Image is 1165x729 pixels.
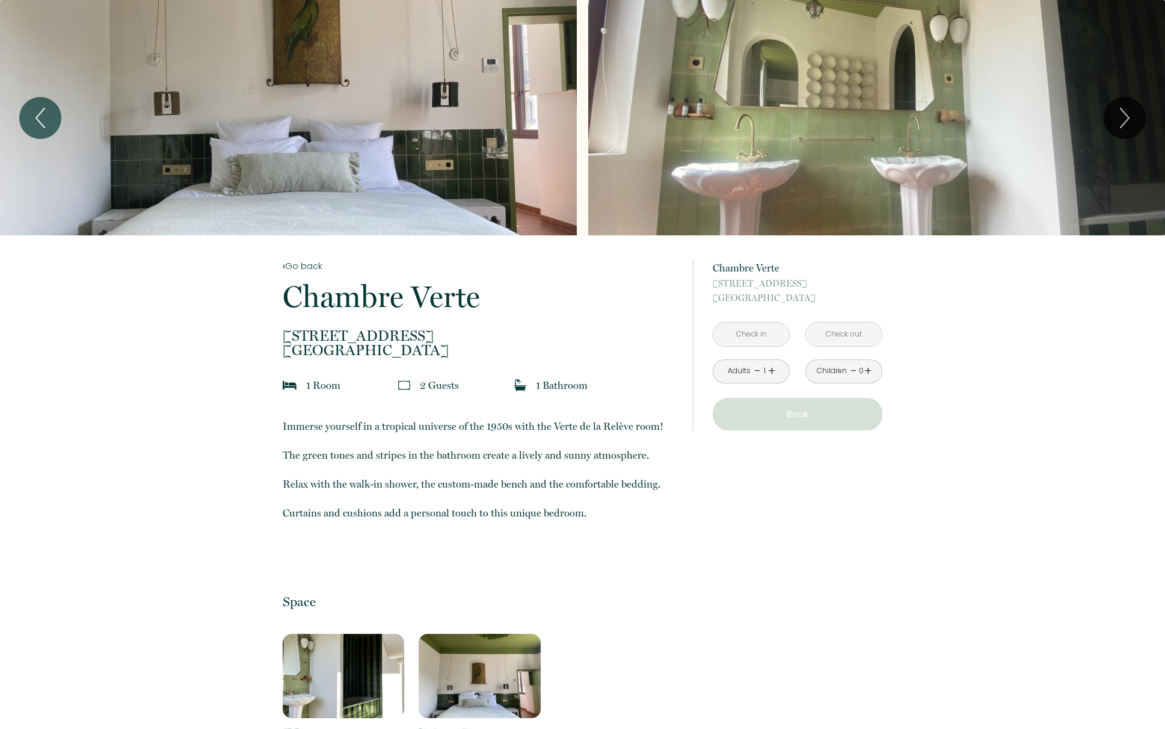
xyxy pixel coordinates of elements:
[19,97,61,139] button: Previous
[283,259,677,273] a: Go back
[761,365,767,377] div: 1
[283,418,677,435] p: Immerse yourself in a tropical universe of the 1950s with the Verte de la Relève room!
[283,476,677,492] p: Relax with the walk-in shower, the custom-made bench and the comfortable bedding.
[713,259,882,276] p: Chambre Verte
[283,447,677,464] p: The green tones and stripes in the bathroom create a lively and sunny atmosphere.
[283,594,677,610] p: Space
[728,365,751,377] div: Adults
[754,362,761,380] a: -
[420,377,459,394] p: 2 Guest
[536,377,588,394] p: 1 Bathroom
[817,365,847,377] div: Children
[283,282,677,312] p: Chambre Verte
[283,329,677,343] span: [STREET_ADDRESS]
[806,323,882,346] input: Check out
[283,634,405,718] img: 17122205018204.jpg
[858,365,864,377] div: 0
[283,504,677,521] p: Curtains and cushions add a personal touch to this unique bedroom.
[713,276,882,305] p: [GEOGRAPHIC_DATA]
[713,323,789,346] input: Check in
[850,362,857,380] a: -
[455,379,459,391] span: s
[283,418,677,550] p: ​
[713,398,882,430] button: Book
[864,362,871,380] a: +
[713,276,882,291] span: [STREET_ADDRESS]
[768,362,775,380] a: +
[283,329,677,358] p: [GEOGRAPHIC_DATA]
[306,377,340,394] p: 1 Room
[717,407,878,421] p: Book
[398,379,410,391] img: guests
[419,634,541,718] img: 17122205288411.jpg
[1104,97,1146,139] button: Next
